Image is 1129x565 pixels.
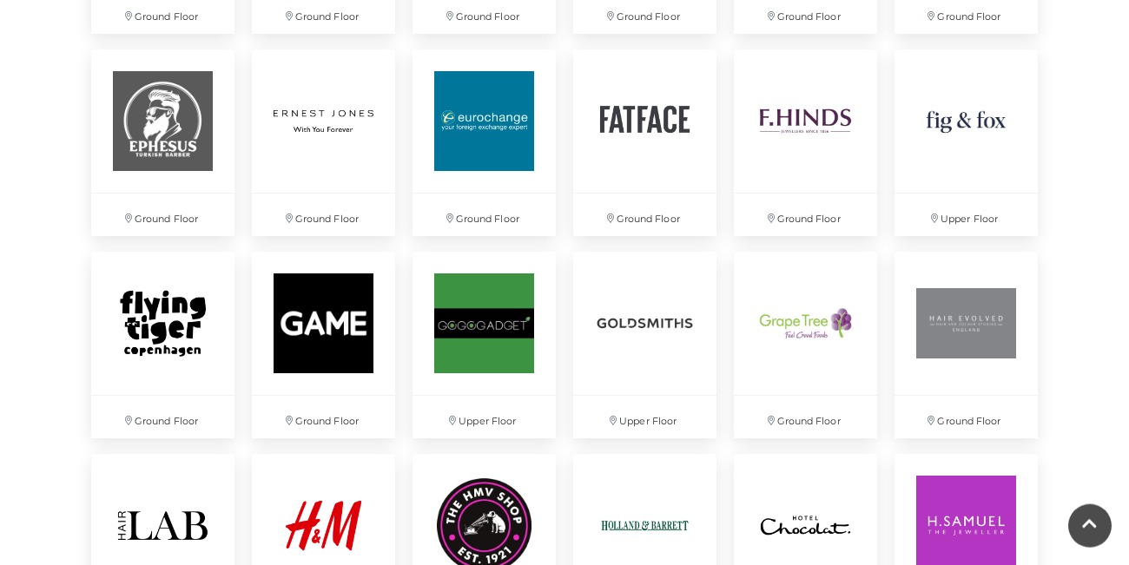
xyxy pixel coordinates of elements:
a: Ground Floor [83,243,243,447]
p: Ground Floor [91,194,234,236]
p: Upper Floor [573,396,716,438]
a: Ground Floor [725,41,886,245]
a: Ground Floor [404,41,564,245]
p: Ground Floor [895,396,1038,438]
p: Ground Floor [252,396,395,438]
a: Ground Floor [564,41,725,245]
a: Ground Floor [243,41,404,245]
p: Ground Floor [413,194,556,236]
p: Ground Floor [91,396,234,438]
a: Ground Floor [83,41,243,245]
a: Hair Evolved at Festival Place, Basingstoke Ground Floor [886,243,1046,447]
p: Upper Floor [895,194,1038,236]
p: Ground Floor [252,194,395,236]
p: Ground Floor [734,396,877,438]
img: Hair Evolved at Festival Place, Basingstoke [895,252,1038,395]
a: Ground Floor [243,243,404,447]
p: Upper Floor [413,396,556,438]
p: Ground Floor [734,194,877,236]
p: Ground Floor [573,194,716,236]
a: Upper Floor [564,243,725,447]
a: Ground Floor [725,243,886,447]
a: Upper Floor [886,41,1046,245]
a: Upper Floor [404,243,564,447]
